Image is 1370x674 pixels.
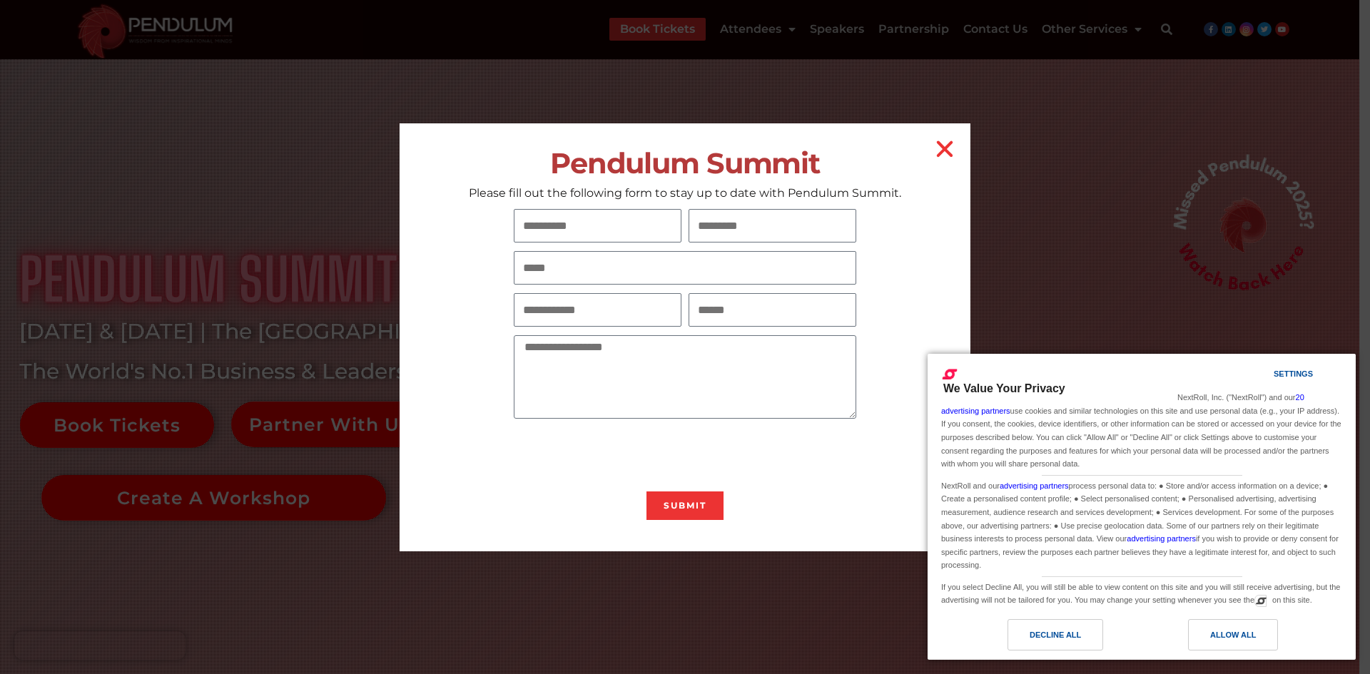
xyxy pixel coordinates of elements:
[1000,481,1069,490] a: advertising partners
[1030,627,1081,643] div: Decline All
[646,491,724,520] button: Submit
[400,185,970,200] p: Please fill out the following form to stay up to date with Pendulum Summit.
[400,147,970,179] h2: Pendulum Summit
[941,393,1304,415] a: 20 advertising partners
[938,577,1345,608] div: If you select Decline All, you will still be able to view content on this site and you will still...
[1127,534,1196,543] a: advertising partners
[1274,366,1313,382] div: Settings
[1142,619,1347,658] a: Allow All
[936,619,1142,658] a: Decline All
[1210,627,1256,643] div: Allow All
[514,427,731,483] iframe: reCAPTCHA
[1249,362,1283,389] a: Settings
[664,501,706,510] span: Submit
[938,476,1345,573] div: NextRoll and our process personal data to: ● Store and/or access information on a device; ● Creat...
[943,382,1065,394] span: We Value Your Privacy
[933,138,956,160] a: Close
[938,389,1345,471] div: NextRoll, Inc. ("NextRoll") and our use cookies and similar technologies on this site and use per...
